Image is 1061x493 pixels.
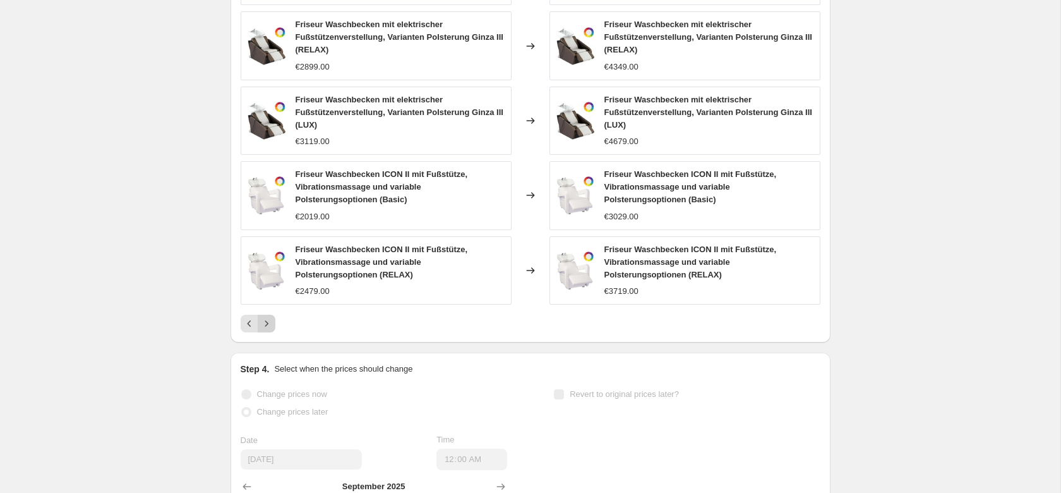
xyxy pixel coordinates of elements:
span: Friseur Waschbecken mit elektrischer Fußstützenverstellung, Varianten Polsterung Ginza III (RELAX) [604,20,812,54]
span: Change prices now [257,389,327,399]
div: €2899.00 [296,61,330,73]
div: €2479.00 [296,285,330,298]
nav: Pagination [241,315,275,332]
img: friseur-waschbecken-mit-elektrischer-fussstutzenverstellung-varianten-polsterung-ginza-iii-tiptop... [556,27,594,65]
span: Date [241,435,258,445]
div: €3119.00 [296,135,330,148]
span: Friseur Waschbecken ICON II mit Fußstütze, Vibrationsmassage und variable Polsterungsoptionen (RE... [604,245,777,279]
input: 9/28/2025 [241,449,362,470]
img: friseur-waschbecken-mit-elektrischer-fussstutzenverstellung-varianten-polsterung-ginza-iii-tiptop... [556,102,594,140]
span: Friseur Waschbecken ICON II mit Fußstütze, Vibrationsmassage und variable Polsterungsoptionen (Ba... [296,169,468,204]
span: Friseur Waschbecken ICON II mit Fußstütze, Vibrationsmassage und variable Polsterungsoptionen (RE... [296,245,468,279]
span: Change prices later [257,407,328,417]
img: friseur-waschbecken-icon-ii-mit-fussstutze-vibrationsmassage-und-variable-polsterungsoptionen-tip... [248,252,285,289]
img: friseur-waschbecken-mit-elektrischer-fussstutzenverstellung-varianten-polsterung-ginza-iii-tiptop... [248,27,285,65]
span: Friseur Waschbecken mit elektrischer Fußstützenverstellung, Varianten Polsterung Ginza III (LUX) [296,95,503,130]
input: 12:00 [436,449,507,470]
span: Revert to original prices later? [570,389,679,399]
img: friseur-waschbecken-icon-ii-mit-fussstutze-vibrationsmassage-und-variable-polsterungsoptionen-tip... [556,176,594,214]
div: €3029.00 [604,210,638,223]
div: €2019.00 [296,210,330,223]
img: friseur-waschbecken-mit-elektrischer-fussstutzenverstellung-varianten-polsterung-ginza-iii-tiptop... [248,102,285,140]
img: friseur-waschbecken-icon-ii-mit-fussstutze-vibrationsmassage-und-variable-polsterungsoptionen-tip... [248,176,285,214]
span: Friseur Waschbecken mit elektrischer Fußstützenverstellung, Varianten Polsterung Ginza III (LUX) [604,95,812,130]
div: €4679.00 [604,135,638,148]
span: Friseur Waschbecken mit elektrischer Fußstützenverstellung, Varianten Polsterung Ginza III (RELAX) [296,20,503,54]
img: friseur-waschbecken-icon-ii-mit-fussstutze-vibrationsmassage-und-variable-polsterungsoptionen-tip... [556,252,594,289]
div: €3719.00 [604,285,638,298]
span: Time [436,435,454,444]
p: Select when the prices should change [274,363,412,375]
span: Friseur Waschbecken ICON II mit Fußstütze, Vibrationsmassage und variable Polsterungsoptionen (Ba... [604,169,777,204]
h2: Step 4. [241,363,270,375]
div: €4349.00 [604,61,638,73]
button: Next [258,315,275,332]
button: Previous [241,315,258,332]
